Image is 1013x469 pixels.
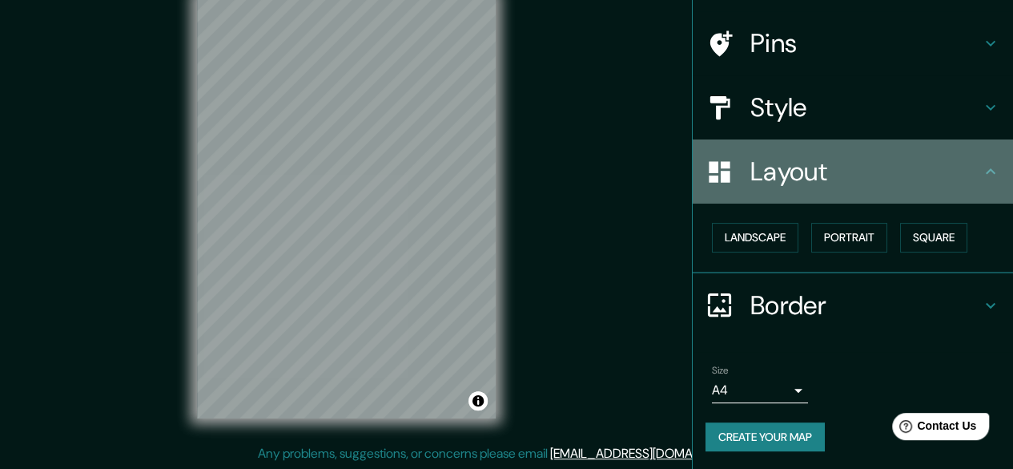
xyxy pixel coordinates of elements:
[750,27,981,59] h4: Pins
[811,223,887,253] button: Portrait
[258,444,750,463] p: Any problems, suggestions, or concerns please email .
[705,423,825,452] button: Create your map
[750,91,981,123] h4: Style
[750,156,981,188] h4: Layout
[900,223,967,253] button: Square
[693,273,1013,338] div: Border
[550,445,748,462] a: [EMAIL_ADDRESS][DOMAIN_NAME]
[693,11,1013,75] div: Pins
[468,391,488,410] button: Toggle attribution
[693,75,1013,139] div: Style
[712,363,729,377] label: Size
[712,378,808,403] div: A4
[870,406,995,451] iframe: Help widget launcher
[750,289,981,321] h4: Border
[693,139,1013,204] div: Layout
[712,223,798,253] button: Landscape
